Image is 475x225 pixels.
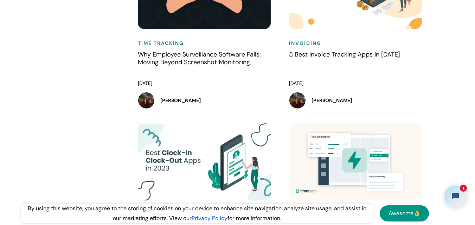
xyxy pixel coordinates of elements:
[21,204,373,223] div: By using this website, you agree to the storing of cookies on your device to enhance site navigat...
[138,79,275,88] div: [DATE]
[439,180,472,213] iframe: Tidio Chat
[289,51,426,75] h4: 5 Best Invoice Tracking Apps in [DATE]
[138,92,275,109] a: [PERSON_NAME]
[289,79,426,88] div: [DATE]
[192,214,227,222] a: Privacy Policy
[138,51,275,75] h4: Why Employee Surveillance Software Fails: Moving Beyond Screenshot Monitoring
[380,205,429,221] a: Awesome👌
[160,97,201,104] h5: [PERSON_NAME]
[312,97,352,104] h5: [PERSON_NAME]
[289,92,426,109] a: [PERSON_NAME]
[138,40,275,47] h6: Time Tracking
[289,40,426,47] h6: Invoicing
